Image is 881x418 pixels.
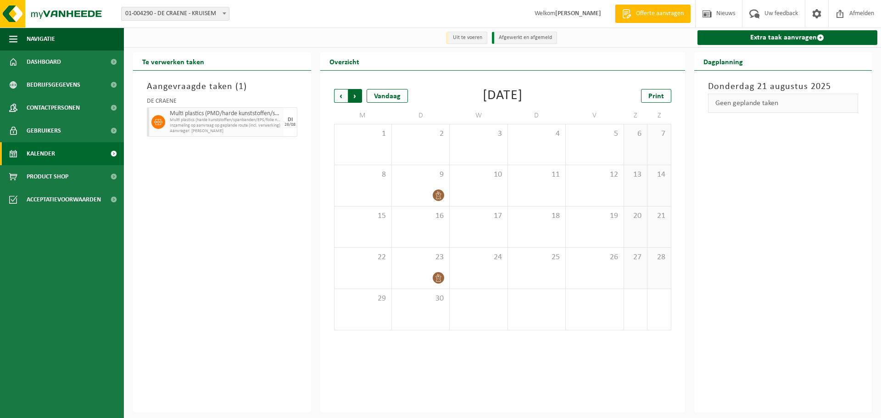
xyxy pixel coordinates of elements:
[570,252,619,262] span: 26
[647,107,671,124] td: Z
[566,107,624,124] td: V
[339,252,387,262] span: 22
[334,107,392,124] td: M
[396,170,445,180] span: 9
[27,142,55,165] span: Kalender
[348,89,362,103] span: Volgende
[708,80,859,94] h3: Donderdag 21 augustus 2025
[454,211,502,221] span: 17
[122,7,229,20] span: 01-004290 - DE CRAENE - KRUISEM
[147,80,297,94] h3: Aangevraagde taken ( )
[652,129,666,139] span: 7
[320,52,368,70] h2: Overzicht
[27,28,55,50] span: Navigatie
[392,107,450,124] td: D
[446,32,487,44] li: Uit te voeren
[396,129,445,139] span: 2
[492,32,557,44] li: Afgewerkt en afgemeld
[629,170,642,180] span: 13
[652,170,666,180] span: 14
[396,294,445,304] span: 30
[170,110,281,117] span: Multi plastics (PMD/harde kunststoffen/spanbanden/EPS/folie naturel/folie gemengd)
[396,211,445,221] span: 16
[648,93,664,100] span: Print
[652,252,666,262] span: 28
[694,52,752,70] h2: Dagplanning
[334,89,348,103] span: Vorige
[508,107,566,124] td: D
[27,96,80,119] span: Contactpersonen
[339,129,387,139] span: 1
[450,107,507,124] td: W
[396,252,445,262] span: 23
[513,252,561,262] span: 25
[284,123,296,127] div: 26/08
[239,82,244,91] span: 1
[339,294,387,304] span: 29
[339,170,387,180] span: 8
[288,117,293,123] div: DI
[147,98,297,107] div: DE CRAENE
[170,128,281,134] span: Aanvrager: [PERSON_NAME]
[555,10,601,17] strong: [PERSON_NAME]
[170,117,281,123] span: Multi plastics (harde kunststoffen/spanbanden/EPS/folie natu
[454,170,502,180] span: 10
[27,50,61,73] span: Dashboard
[133,52,213,70] h2: Te verwerken taken
[629,129,642,139] span: 6
[513,129,561,139] span: 4
[513,211,561,221] span: 18
[624,107,647,124] td: Z
[454,252,502,262] span: 24
[641,89,671,103] a: Print
[629,252,642,262] span: 27
[697,30,878,45] a: Extra taak aanvragen
[570,211,619,221] span: 19
[27,165,68,188] span: Product Shop
[367,89,408,103] div: Vandaag
[483,89,523,103] div: [DATE]
[454,129,502,139] span: 3
[513,170,561,180] span: 11
[570,129,619,139] span: 5
[570,170,619,180] span: 12
[615,5,691,23] a: Offerte aanvragen
[27,188,101,211] span: Acceptatievoorwaarden
[339,211,387,221] span: 15
[708,94,859,113] div: Geen geplande taken
[170,123,281,128] span: Inzameling op aanvraag op geplande route (incl. verwerking)
[27,73,80,96] span: Bedrijfsgegevens
[121,7,229,21] span: 01-004290 - DE CRAENE - KRUISEM
[629,211,642,221] span: 20
[634,9,686,18] span: Offerte aanvragen
[652,211,666,221] span: 21
[27,119,61,142] span: Gebruikers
